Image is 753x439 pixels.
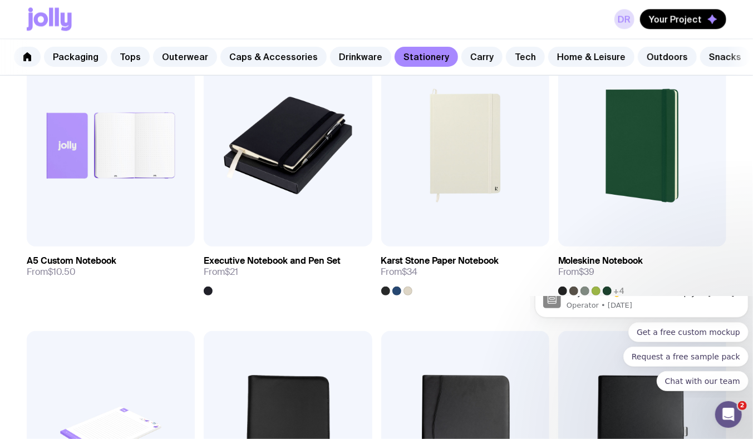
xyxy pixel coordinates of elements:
[548,47,634,67] a: Home & Leisure
[153,47,217,67] a: Outerwear
[204,255,341,267] h3: Executive Notebook and Pen Set
[381,267,418,278] span: From
[27,267,76,278] span: From
[640,9,726,29] button: Your Project
[48,266,76,278] span: $10.50
[126,75,218,95] button: Quick reply: Chat with our team
[220,47,327,67] a: Caps & Accessories
[93,50,218,70] button: Quick reply: Request a free sample pack
[614,9,634,29] a: DR
[27,255,116,267] h3: A5 Custom Notebook
[715,401,742,428] iframe: Intercom live chat
[381,246,549,295] a: Karst Stone Paper NotebookFrom$34
[579,266,595,278] span: $39
[530,297,753,398] iframe: Intercom notifications message
[614,287,625,295] span: +4
[381,255,499,267] h3: Karst Stone Paper Notebook
[700,47,750,67] a: Snacks
[558,267,595,278] span: From
[111,47,150,67] a: Tops
[738,401,747,410] span: 2
[558,255,643,267] h3: Moleskine Notebook
[4,26,218,95] div: Quick reply options
[638,47,697,67] a: Outdoors
[27,246,195,287] a: A5 Custom NotebookFrom$10.50
[330,47,391,67] a: Drinkware
[225,266,238,278] span: $21
[402,266,418,278] span: $34
[461,47,503,67] a: Carry
[395,47,458,67] a: Stationery
[98,26,218,46] button: Quick reply: Get a free custom mockup
[36,4,210,14] p: Message from Operator, sent 1w ago
[558,246,726,295] a: Moleskine NotebookFrom$39+4
[44,47,107,67] a: Packaging
[204,267,238,278] span: From
[506,47,545,67] a: Tech
[204,246,372,295] a: Executive Notebook and Pen SetFrom$21
[649,14,702,25] span: Your Project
